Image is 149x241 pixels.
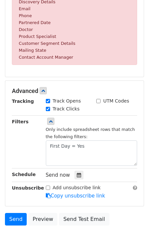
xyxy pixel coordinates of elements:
small: Customer Segment Details [19,41,75,46]
small: Email [19,6,30,11]
strong: Unsubscribe [12,185,44,191]
a: Preview [28,213,57,226]
span: Send now [46,172,70,178]
label: UTM Codes [103,98,129,105]
label: Track Clicks [53,105,80,112]
strong: Tracking [12,99,34,104]
small: Only include spreadsheet rows that match the following filters: [46,127,135,139]
small: Contact Account Manager [19,55,73,60]
small: Product Specialist [19,34,56,39]
a: Send [5,213,27,226]
h5: Advanced [12,87,137,95]
a: Copy unsubscribe link [46,193,105,199]
strong: Schedule [12,172,36,177]
label: Add unsubscribe link [53,184,101,191]
small: Mailing State [19,48,46,53]
small: Doctor [19,27,33,32]
strong: Filters [12,119,29,124]
iframe: Chat Widget [116,209,149,241]
a: Send Test Email [59,213,109,226]
small: Partnered Date [19,20,51,25]
small: Phone [19,13,32,18]
label: Track Opens [53,98,81,105]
